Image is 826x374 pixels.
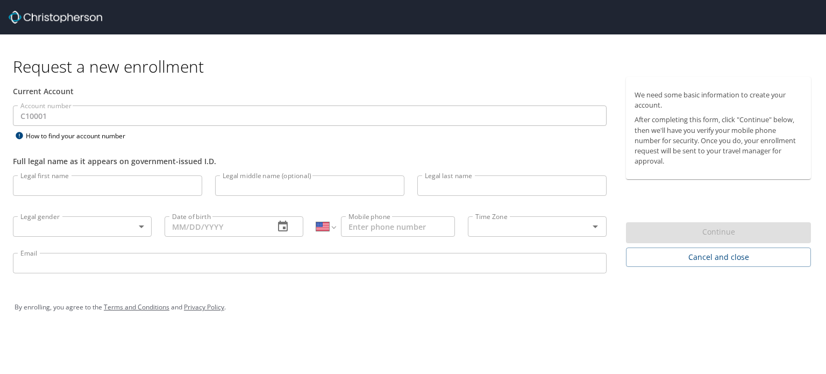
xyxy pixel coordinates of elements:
[635,251,802,264] span: Cancel and close
[341,216,455,237] input: Enter phone number
[13,129,147,143] div: How to find your account number
[13,216,152,237] div: ​
[104,302,169,312] a: Terms and Conditions
[9,11,102,24] img: cbt logo
[588,219,603,234] button: Open
[165,216,266,237] input: MM/DD/YYYY
[184,302,224,312] a: Privacy Policy
[13,156,607,167] div: Full legal name as it appears on government-issued I.D.
[13,56,820,77] h1: Request a new enrollment
[13,86,607,97] div: Current Account
[635,90,802,110] p: We need some basic information to create your account.
[15,294,811,321] div: By enrolling, you agree to the and .
[626,248,811,267] button: Cancel and close
[635,115,802,166] p: After completing this form, click "Continue" below, then we'll have you verify your mobile phone ...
